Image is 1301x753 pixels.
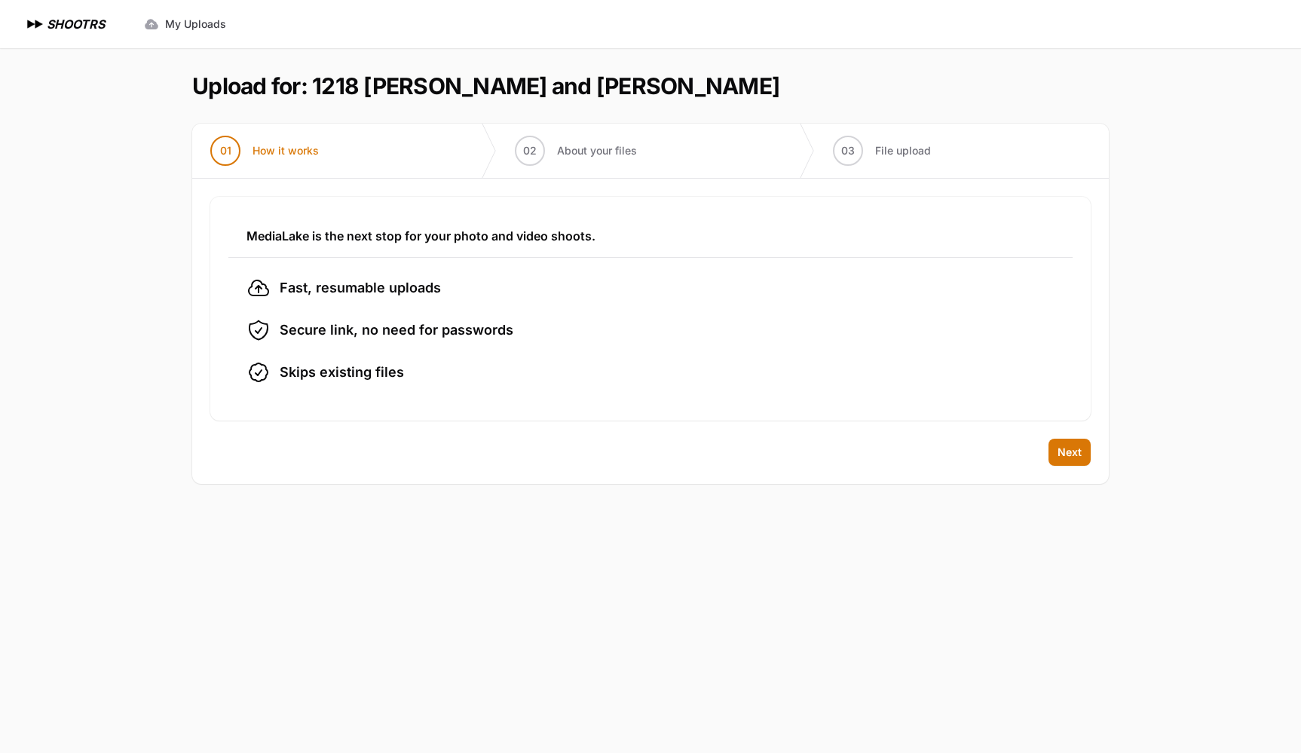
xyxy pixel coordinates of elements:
button: Next [1048,439,1091,466]
a: My Uploads [135,11,235,38]
span: About your files [557,143,637,158]
a: SHOOTRS SHOOTRS [24,15,105,33]
span: How it works [253,143,319,158]
span: File upload [875,143,931,158]
h1: SHOOTRS [47,15,105,33]
button: 03 File upload [815,124,949,178]
span: Secure link, no need for passwords [280,320,513,341]
span: Skips existing files [280,362,404,383]
h1: Upload for: 1218 [PERSON_NAME] and [PERSON_NAME] [192,72,779,99]
span: Fast, resumable uploads [280,277,441,298]
span: 03 [841,143,855,158]
img: SHOOTRS [24,15,47,33]
span: 01 [220,143,231,158]
span: My Uploads [165,17,226,32]
button: 01 How it works [192,124,337,178]
span: Next [1058,445,1082,460]
span: 02 [523,143,537,158]
button: 02 About your files [497,124,655,178]
h3: MediaLake is the next stop for your photo and video shoots. [246,227,1055,245]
